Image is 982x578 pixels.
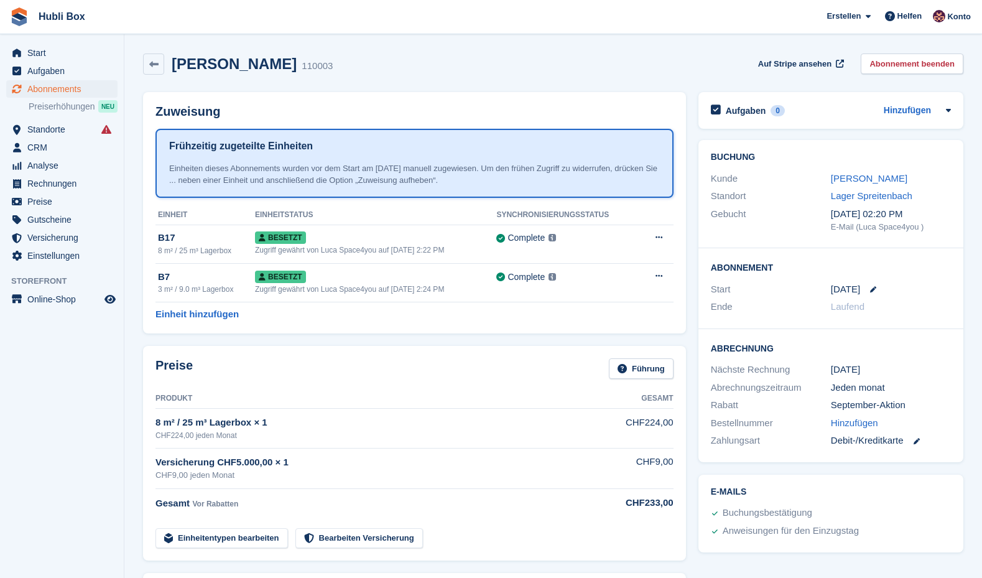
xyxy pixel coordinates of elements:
h2: Aufgaben [726,105,766,116]
span: Preise [27,193,102,210]
a: menu [6,247,118,264]
a: Auf Stripe ansehen [753,54,846,74]
a: Einheit hinzufügen [155,307,239,322]
div: NEU [98,100,118,113]
div: Standort [711,189,831,203]
h2: E-Mails [711,487,951,497]
a: Speisekarte [6,291,118,308]
span: Preiserhöhungen [29,101,95,113]
div: Anweisungen für den Einzugstag [723,524,859,539]
span: Abonnements [27,80,102,98]
a: Führung [609,358,674,379]
th: Gesamt [595,389,674,409]
img: finn [933,10,945,22]
img: icon-info-grey-7440780725fd019a000dd9b08b2336e03edf1995a4989e88bcd33f0948082b44.svg [549,273,556,281]
div: Zugriff gewährt von Luca Space4you auf [DATE] 2:24 PM [255,284,496,295]
div: E-Mail (Luca Space4you ) [831,221,951,233]
div: [DATE] 02:20 PM [831,207,951,221]
a: menu [6,193,118,210]
div: Rabatt [711,398,831,413]
div: Debit-/Kreditkarte [831,434,951,448]
div: September-Aktion [831,398,951,413]
a: menu [6,44,118,62]
span: Storefront [11,275,124,287]
a: menu [6,229,118,246]
div: Buchungsbestätigung [723,506,812,521]
div: 3 m² / 9.0 m³ Lagerbox [158,284,255,295]
div: CHF224,00 jeden Monat [155,430,595,441]
div: B7 [158,270,255,284]
span: Versicherung [27,229,102,246]
div: Zugriff gewährt von Luca Space4you auf [DATE] 2:22 PM [255,245,496,256]
th: Einheit [155,205,255,225]
a: Preiserhöhungen NEU [29,100,118,113]
div: Versicherung CHF5.000,00 × 1 [155,455,595,470]
div: B17 [158,231,255,245]
span: Besetzt [255,271,306,283]
div: 8 m² / 25 m³ Lagerbox × 1 [155,416,595,430]
td: CHF224,00 [595,409,674,448]
td: CHF9,00 [595,448,674,488]
span: Vor Rabatten [192,500,238,508]
span: Rechnungen [27,175,102,192]
h2: [PERSON_NAME] [172,55,297,72]
a: Lager Spreitenbach [831,190,912,201]
span: Auf Stripe ansehen [758,58,831,70]
div: 0 [771,105,785,116]
h2: Preise [155,358,193,379]
h1: Frühzeitig zugeteilte Einheiten [169,139,313,154]
span: Start [27,44,102,62]
div: 8 m² / 25 m³ Lagerbox [158,245,255,256]
div: [DATE] [831,363,951,377]
div: Abrechnungszeitraum [711,381,831,395]
span: Aufgaben [27,62,102,80]
span: Analyse [27,157,102,174]
div: Einheiten dieses Abonnements wurden vor dem Start am [DATE] manuell zugewiesen. Um den frühen Zug... [169,162,660,187]
span: Erstellen [827,10,861,22]
th: Produkt [155,389,595,409]
a: Einheitentypen bearbeiten [155,528,288,549]
h2: Zuweisung [155,105,674,119]
div: Start [711,282,831,297]
time: 2025-10-17 23:00:00 UTC [831,282,860,297]
span: Standorte [27,121,102,138]
span: Konto [947,11,971,23]
div: Bestellnummer [711,416,831,431]
div: Ende [711,300,831,314]
div: 110003 [302,59,333,73]
th: Einheitstatus [255,205,496,225]
a: menu [6,80,118,98]
span: Gesamt [155,498,190,508]
a: menu [6,139,118,156]
h2: Abrechnung [711,342,951,354]
a: menu [6,211,118,228]
i: Es sind Fehler bei der Synchronisierung von Smart-Einträgen aufgetreten [101,124,111,134]
span: Online-Shop [27,291,102,308]
span: Helfen [897,10,922,22]
a: menu [6,62,118,80]
span: Einstellungen [27,247,102,264]
a: Hinzufügen [884,104,931,118]
h2: Buchung [711,152,951,162]
div: CHF233,00 [595,496,674,510]
span: Laufend [831,301,864,312]
div: Jeden monat [831,381,951,395]
h2: Abonnement [711,261,951,273]
div: Gebucht [711,207,831,233]
a: menu [6,157,118,174]
a: [PERSON_NAME] [831,173,907,184]
span: CRM [27,139,102,156]
div: Complete [507,231,545,245]
div: Nächste Rechnung [711,363,831,377]
a: menu [6,121,118,138]
div: CHF9,00 jeden Monat [155,469,595,482]
img: stora-icon-8386f47178a22dfd0bd8f6a31ec36ba5ce8667c1dd55bd0f319d3a0aa187defe.svg [10,7,29,26]
img: icon-info-grey-7440780725fd019a000dd9b08b2336e03edf1995a4989e88bcd33f0948082b44.svg [549,234,556,241]
a: menu [6,175,118,192]
a: Hubli Box [34,6,90,27]
a: Abonnement beenden [861,54,963,74]
div: Complete [507,271,545,284]
a: Hinzufügen [831,416,878,431]
span: Gutscheine [27,211,102,228]
span: Besetzt [255,231,306,244]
